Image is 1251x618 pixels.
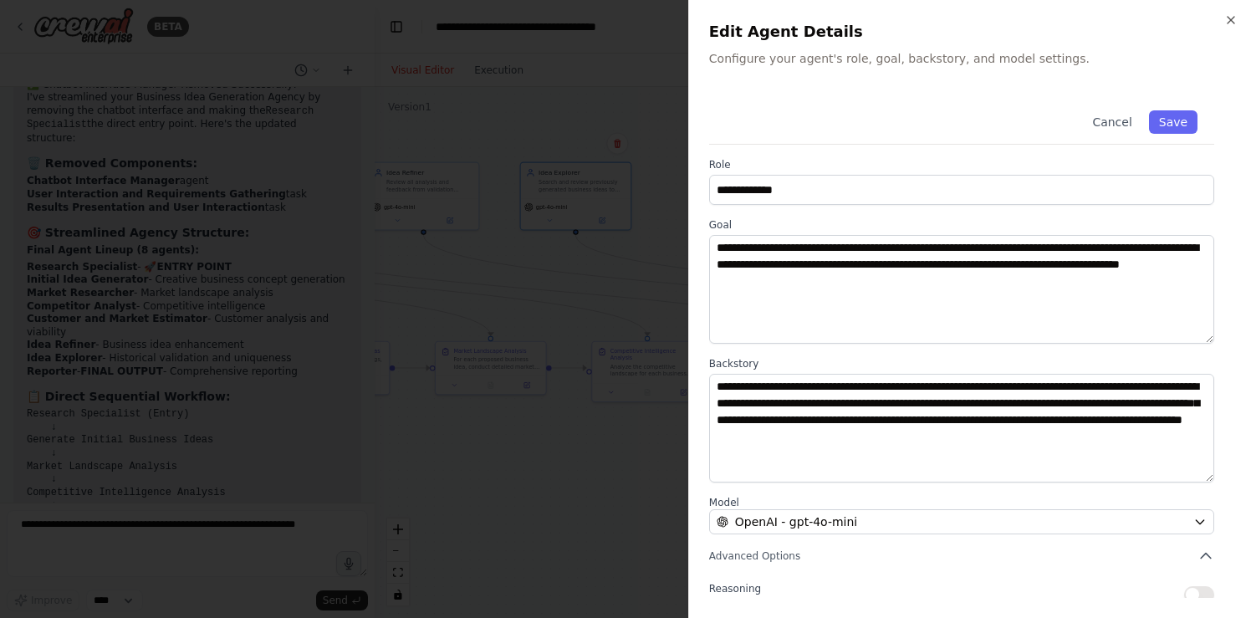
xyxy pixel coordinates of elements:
p: Configure your agent's role, goal, backstory, and model settings. [709,50,1231,67]
span: Advanced Options [709,549,800,563]
label: Goal [709,218,1214,232]
label: Model [709,496,1214,509]
h2: Edit Agent Details [709,20,1231,43]
span: Reasoning [709,583,761,595]
button: Save [1149,110,1197,134]
label: Backstory [709,357,1214,370]
button: Cancel [1082,110,1141,134]
button: OpenAI - gpt-4o-mini [709,509,1214,534]
label: Role [709,158,1214,171]
span: OpenAI - gpt-4o-mini [735,513,857,530]
button: Advanced Options [709,548,1214,564]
